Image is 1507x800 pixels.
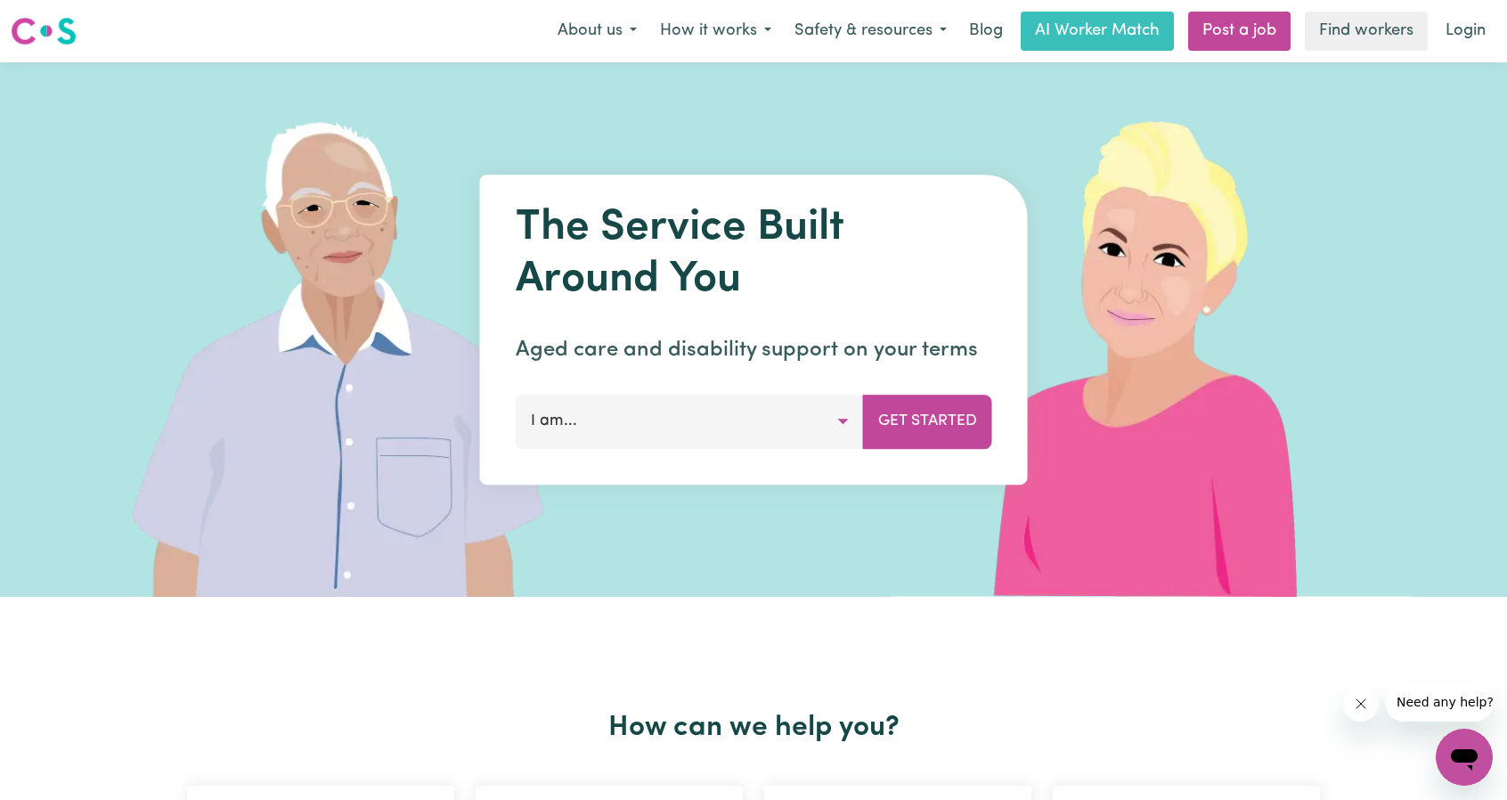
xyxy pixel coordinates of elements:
h1: The Service Built Around You [516,203,992,306]
button: How it works [648,12,783,50]
a: AI Worker Match [1021,12,1174,51]
iframe: Close message [1343,686,1379,722]
a: Careseekers logo [11,11,77,52]
button: Safety & resources [783,12,958,50]
iframe: Message from company [1386,682,1493,722]
p: Aged care and disability support on your terms [516,334,992,366]
h2: How can we help you? [176,711,1331,745]
iframe: Button to launch messaging window [1436,729,1493,786]
span: Need any help? [11,12,108,27]
a: Login [1435,12,1496,51]
a: Blog [958,12,1014,51]
a: Find workers [1305,12,1428,51]
img: Careseekers logo [11,15,77,47]
button: About us [546,12,648,50]
button: I am... [516,395,864,448]
a: Post a job [1188,12,1291,51]
button: Get Started [863,395,992,448]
